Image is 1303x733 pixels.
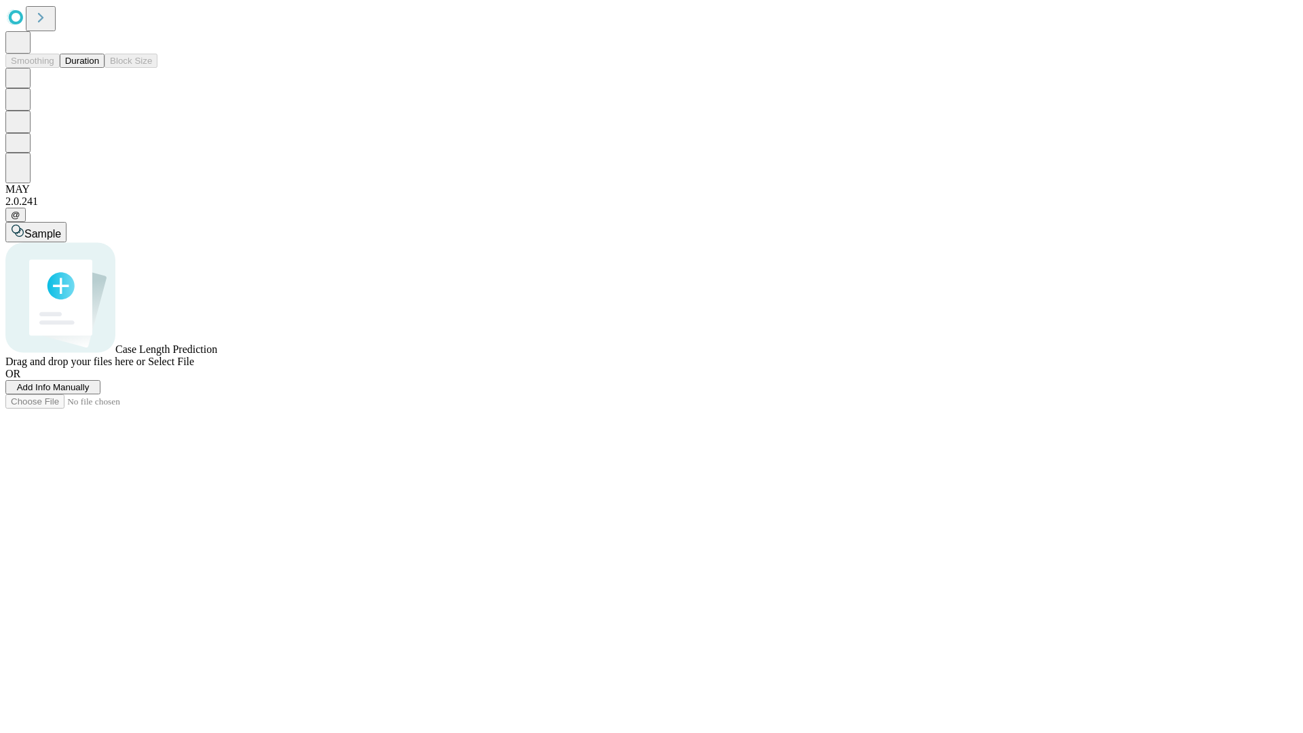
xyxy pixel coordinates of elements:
[5,208,26,222] button: @
[11,210,20,220] span: @
[5,222,67,242] button: Sample
[115,343,217,355] span: Case Length Prediction
[60,54,105,68] button: Duration
[5,380,100,394] button: Add Info Manually
[5,356,145,367] span: Drag and drop your files here or
[5,195,1298,208] div: 2.0.241
[5,183,1298,195] div: MAY
[5,368,20,379] span: OR
[148,356,194,367] span: Select File
[17,382,90,392] span: Add Info Manually
[24,228,61,240] span: Sample
[5,54,60,68] button: Smoothing
[105,54,157,68] button: Block Size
